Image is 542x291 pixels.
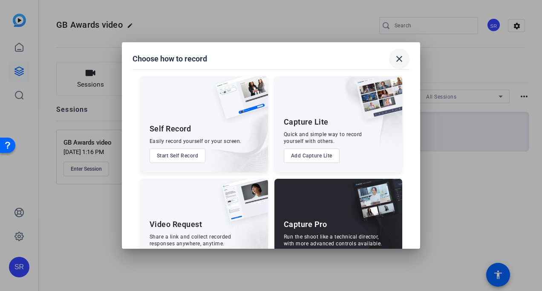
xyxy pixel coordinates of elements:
[284,219,327,230] div: Capture Pro
[150,219,202,230] div: Video Request
[326,76,402,162] img: embarkstudio-capture-lite.png
[346,179,402,231] img: capture-pro.png
[284,117,329,127] div: Capture Lite
[284,148,340,163] button: Add Capture Lite
[209,76,268,128] img: self-record.png
[349,76,402,128] img: capture-lite.png
[150,148,206,163] button: Start Self Record
[194,95,268,172] img: embarkstudio-self-record.png
[215,179,268,230] img: ugc-content.png
[339,189,402,275] img: embarkstudio-capture-pro.png
[133,54,207,64] h1: Choose how to record
[150,138,242,145] div: Easily record yourself or your screen.
[219,205,268,275] img: embarkstudio-ugc-content.png
[284,233,382,247] div: Run the shoot like a technical director, with more advanced controls available.
[150,124,191,134] div: Self Record
[394,54,404,64] mat-icon: close
[284,131,362,145] div: Quick and simple way to record yourself with others.
[150,233,231,247] div: Share a link and collect recorded responses anywhere, anytime.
